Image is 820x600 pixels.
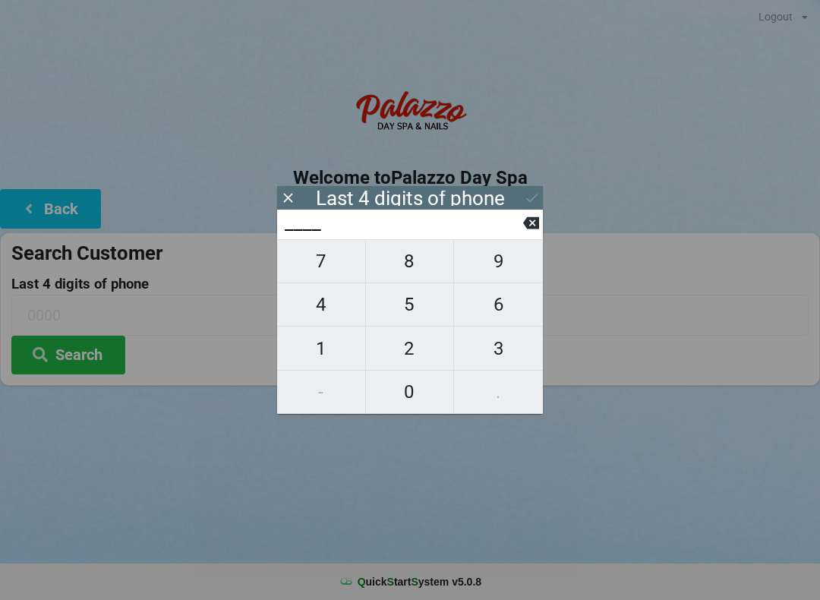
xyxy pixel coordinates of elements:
span: 4 [277,289,365,321]
button: 3 [454,327,543,370]
button: 1 [277,327,366,370]
span: 9 [454,245,543,277]
button: 2 [366,327,455,370]
span: 0 [366,376,454,408]
button: 0 [366,371,455,414]
button: 6 [454,283,543,327]
span: 2 [366,333,454,365]
button: 9 [454,239,543,283]
span: 7 [277,245,365,277]
div: Last 4 digits of phone [316,191,505,206]
span: 3 [454,333,543,365]
button: 8 [366,239,455,283]
button: 4 [277,283,366,327]
span: 8 [366,245,454,277]
button: 5 [366,283,455,327]
button: 7 [277,239,366,283]
span: 1 [277,333,365,365]
span: 5 [366,289,454,321]
span: 6 [454,289,543,321]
